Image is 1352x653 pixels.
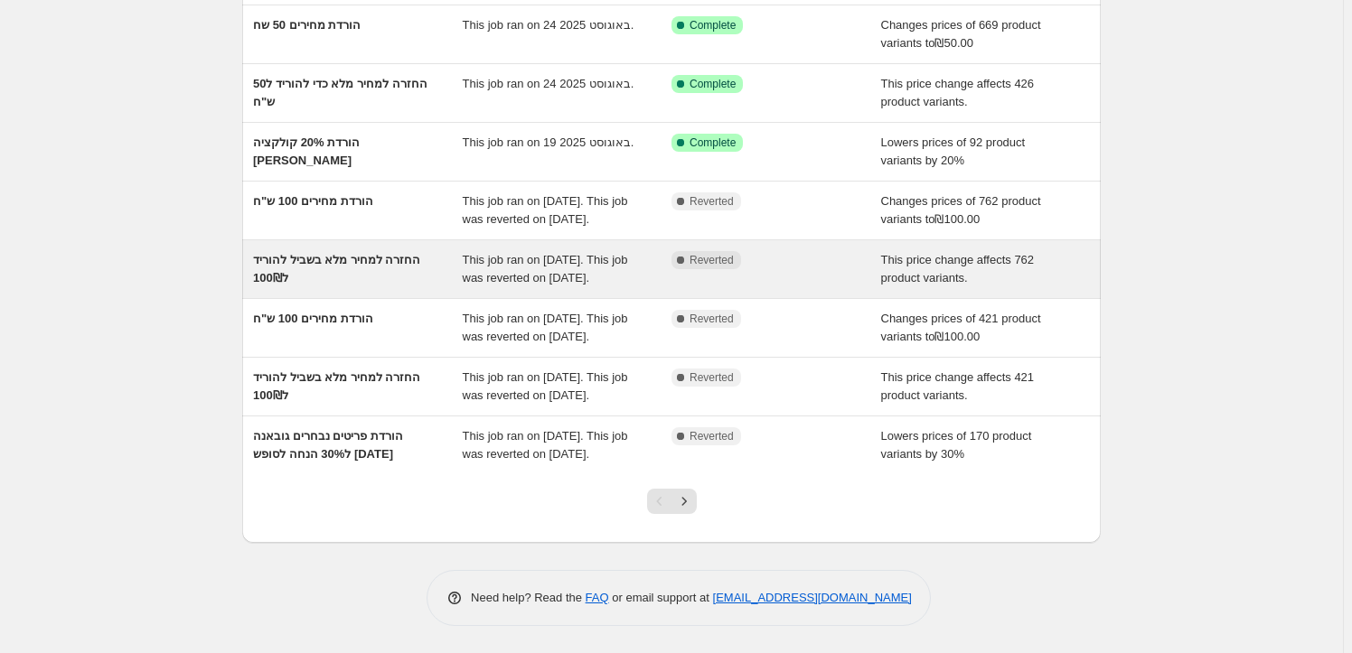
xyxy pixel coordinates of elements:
[881,194,1041,226] span: Changes prices of 762 product variants to
[463,77,634,90] span: This job ran on 24 באוגוסט 2025.
[463,194,628,226] span: This job ran on [DATE]. This job was reverted on [DATE].
[463,429,628,461] span: This job ran on [DATE]. This job was reverted on [DATE].
[881,253,1035,285] span: This price change affects 762 product variants.
[690,253,734,267] span: Reverted
[690,429,734,443] span: Reverted
[647,489,697,514] nav: Pagination
[463,135,634,149] span: This job ran on 19 באוגוסט 2025.
[253,194,373,208] span: הורדת מחירים 100 ש"ח
[463,312,628,343] span: This job ran on [DATE]. This job was reverted on [DATE].
[463,18,634,32] span: This job ran on 24 באוגוסט 2025.
[671,489,697,514] button: Next
[609,591,713,604] span: or email support at
[713,591,912,604] a: [EMAIL_ADDRESS][DOMAIN_NAME]
[586,591,609,604] a: FAQ
[881,77,1035,108] span: This price change affects 426 product variants.
[690,77,736,91] span: Complete
[881,370,1035,402] span: This price change affects 421 product variants.
[881,18,1041,50] span: Changes prices of 669 product variants to
[690,194,734,209] span: Reverted
[253,253,420,285] span: החזרה למחיר מלא בשביל להוריד ל100₪
[463,253,628,285] span: This job ran on [DATE]. This job was reverted on [DATE].
[690,312,734,326] span: Reverted
[690,18,736,33] span: Complete
[881,429,1032,461] span: Lowers prices of 170 product variants by 30%
[253,135,360,167] span: הורדת 20% קולקציה [PERSON_NAME]
[253,77,427,108] span: החזרה למחיר מלא כדי להוריד ל50 ש"ח
[934,212,980,226] span: ₪100.00
[463,370,628,402] span: This job ran on [DATE]. This job was reverted on [DATE].
[253,18,361,32] span: הורדת מחירים 50 שח
[690,370,734,385] span: Reverted
[253,312,373,325] span: הורדת מחירים 100 ש"ח
[881,135,1026,167] span: Lowers prices of 92 product variants by 20%
[934,330,980,343] span: ₪100.00
[253,429,403,461] span: הורדת פריטים נבחרים גובאנה ל30% הנחה לסופש [DATE]
[253,370,420,402] span: החזרה למחיר מלא בשביל להוריד ל100₪
[471,591,586,604] span: Need help? Read the
[881,312,1041,343] span: Changes prices of 421 product variants to
[690,135,736,150] span: Complete
[934,36,973,50] span: ₪50.00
